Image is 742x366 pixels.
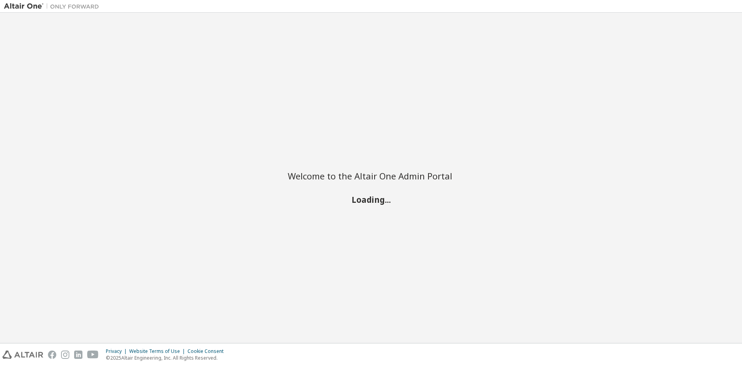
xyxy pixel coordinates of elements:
img: youtube.svg [87,351,99,359]
img: facebook.svg [48,351,56,359]
img: linkedin.svg [74,351,82,359]
div: Website Terms of Use [129,348,187,355]
div: Cookie Consent [187,348,228,355]
img: instagram.svg [61,351,69,359]
img: Altair One [4,2,103,10]
h2: Welcome to the Altair One Admin Portal [288,170,454,181]
h2: Loading... [288,194,454,205]
div: Privacy [106,348,129,355]
p: © 2025 Altair Engineering, Inc. All Rights Reserved. [106,355,228,361]
img: altair_logo.svg [2,351,43,359]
